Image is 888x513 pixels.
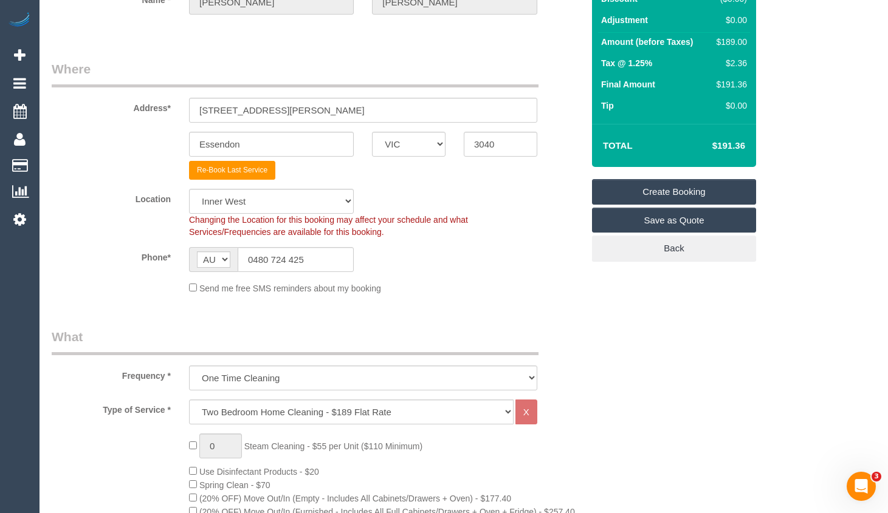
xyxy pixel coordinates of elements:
span: Spring Clean - $70 [199,480,270,490]
div: $2.36 [712,57,747,69]
strong: Total [603,140,633,151]
span: Changing the Location for this booking may affect your schedule and what Services/Frequencies are... [189,215,468,237]
div: $189.00 [712,36,747,48]
label: Location [43,189,180,205]
input: Phone* [238,247,354,272]
span: Send me free SMS reminders about my booking [199,284,381,293]
label: Tip [601,100,614,112]
label: Phone* [43,247,180,263]
div: $0.00 [712,100,747,112]
label: Frequency * [43,365,180,382]
label: Type of Service * [43,399,180,416]
legend: What [52,328,539,355]
label: Tax @ 1.25% [601,57,652,69]
input: Post Code* [464,132,537,157]
div: $0.00 [712,14,747,26]
a: Create Booking [592,179,756,205]
label: Amount (before Taxes) [601,36,693,48]
input: Suburb* [189,132,354,157]
span: (20% OFF) Move Out/In (Empty - Includes All Cabinets/Drawers + Oven) - $177.40 [199,494,511,503]
div: $191.36 [712,78,747,90]
a: Save as Quote [592,208,756,233]
img: Automaid Logo [7,12,32,29]
span: 3 [872,472,881,481]
label: Address* [43,98,180,114]
button: Re-Book Last Service [189,161,275,180]
label: Final Amount [601,78,655,90]
label: Adjustment [601,14,648,26]
h4: $191.36 [676,141,745,151]
a: Back [592,236,756,261]
legend: Where [52,60,539,87]
span: Use Disinfectant Products - $20 [199,467,319,477]
iframe: Intercom live chat [847,472,876,501]
span: Steam Cleaning - $55 per Unit ($110 Minimum) [244,441,422,451]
